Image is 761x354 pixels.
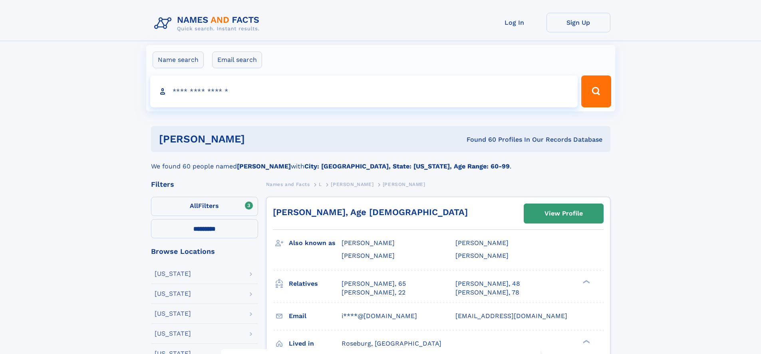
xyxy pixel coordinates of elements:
[455,239,509,247] span: [PERSON_NAME]
[151,152,610,171] div: We found 60 people named with .
[319,179,322,189] a: L
[289,337,342,350] h3: Lived in
[150,75,578,107] input: search input
[289,236,342,250] h3: Also known as
[155,291,191,297] div: [US_STATE]
[455,288,519,297] a: [PERSON_NAME], 78
[273,207,468,217] a: [PERSON_NAME], Age [DEMOGRAPHIC_DATA]
[266,179,310,189] a: Names and Facts
[289,277,342,291] h3: Relatives
[319,182,322,187] span: L
[155,310,191,317] div: [US_STATE]
[455,252,509,259] span: [PERSON_NAME]
[524,204,603,223] a: View Profile
[151,197,258,216] label: Filters
[151,13,266,34] img: Logo Names and Facts
[342,252,395,259] span: [PERSON_NAME]
[153,51,204,68] label: Name search
[155,330,191,337] div: [US_STATE]
[544,204,583,223] div: View Profile
[455,279,520,288] a: [PERSON_NAME], 48
[151,248,258,255] div: Browse Locations
[342,288,405,297] a: [PERSON_NAME], 22
[546,13,610,32] a: Sign Up
[342,239,395,247] span: [PERSON_NAME]
[383,182,425,187] span: [PERSON_NAME]
[455,312,567,320] span: [EMAIL_ADDRESS][DOMAIN_NAME]
[356,135,602,144] div: Found 60 Profiles In Our Records Database
[289,309,342,323] h3: Email
[331,179,374,189] a: [PERSON_NAME]
[342,340,441,347] span: Roseburg, [GEOGRAPHIC_DATA]
[237,162,291,170] b: [PERSON_NAME]
[342,279,406,288] a: [PERSON_NAME], 65
[581,339,590,344] div: ❯
[304,162,510,170] b: City: [GEOGRAPHIC_DATA], State: [US_STATE], Age Range: 60-99
[151,181,258,188] div: Filters
[155,271,191,277] div: [US_STATE]
[483,13,546,32] a: Log In
[331,182,374,187] span: [PERSON_NAME]
[212,51,262,68] label: Email search
[581,279,590,284] div: ❯
[159,134,356,144] h1: [PERSON_NAME]
[190,202,198,210] span: All
[581,75,611,107] button: Search Button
